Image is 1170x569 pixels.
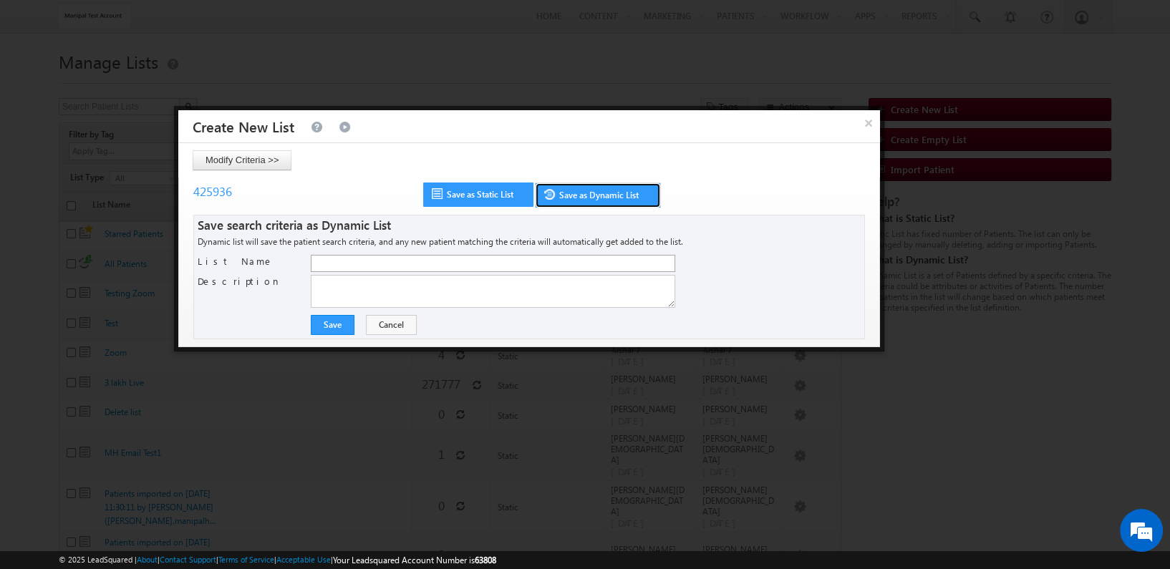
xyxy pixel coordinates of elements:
h3: Create New List [193,110,294,142]
a: Contact Support [160,555,216,564]
a: Acceptable Use [276,555,331,564]
button: × [857,110,880,135]
span: © 2025 LeadSquared | | | | | [59,553,496,567]
div: Save search criteria as Dynamic List [198,219,861,232]
p: Dynamic list will save the patient search criteria, and any new patient matching the criteria wil... [198,219,861,248]
img: d_60004797649_company_0_60004797649 [24,75,60,94]
a: About [137,555,158,564]
em: Start Chat [195,441,260,460]
span: 425936 [193,185,232,198]
a: Terms of Service [218,555,274,564]
label: List Name [198,255,294,268]
button: Cancel [366,315,417,335]
button: Save [311,315,354,335]
textarea: Type your message and hit 'Enter' [19,132,261,429]
span: 63808 [475,555,496,565]
div: Minimize live chat window [235,7,269,42]
div: Chat with us now [74,75,241,94]
label: Description [198,275,294,288]
a: Save as Static List [423,183,533,207]
span: Your Leadsquared Account Number is [333,555,496,565]
button: Modify Criteria >> [193,150,292,170]
a: Save as Dynamic List [535,183,661,208]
